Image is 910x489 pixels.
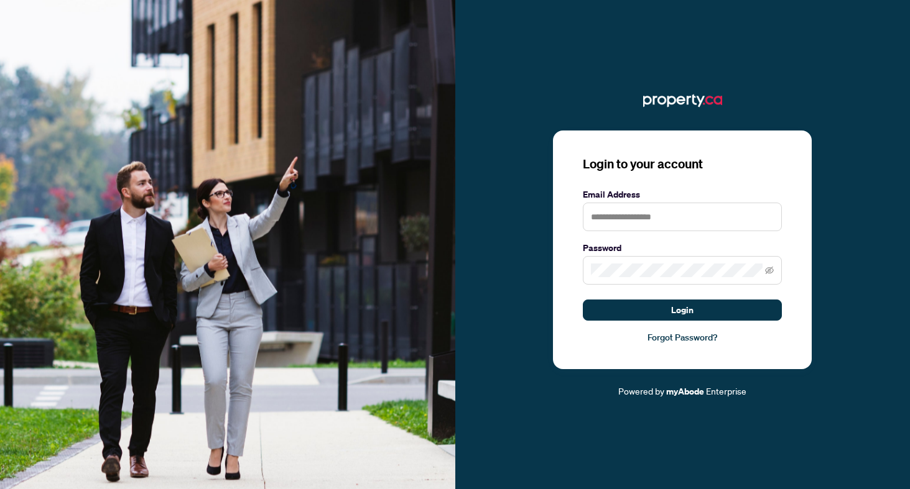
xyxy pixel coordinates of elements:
[765,266,774,275] span: eye-invisible
[583,331,782,344] a: Forgot Password?
[706,385,746,396] span: Enterprise
[671,300,694,320] span: Login
[583,188,782,201] label: Email Address
[618,385,664,396] span: Powered by
[643,91,722,111] img: ma-logo
[583,299,782,321] button: Login
[583,241,782,255] label: Password
[666,385,704,398] a: myAbode
[583,155,782,173] h3: Login to your account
